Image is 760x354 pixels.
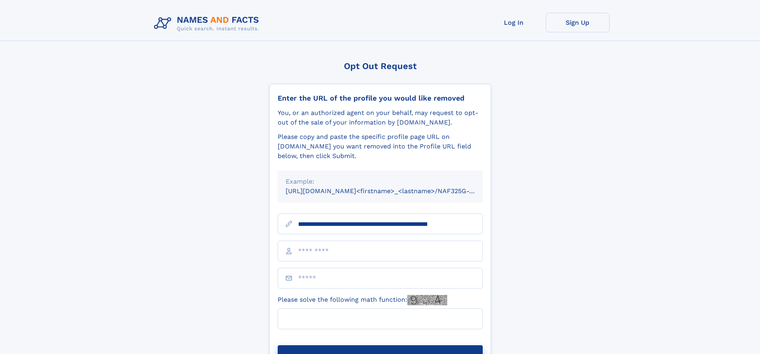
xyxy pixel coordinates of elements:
label: Please solve the following math function: [278,295,447,305]
div: Example: [286,177,475,186]
div: Please copy and paste the specific profile page URL on [DOMAIN_NAME] you want removed into the Pr... [278,132,483,161]
a: Log In [482,13,546,32]
img: Logo Names and Facts [151,13,266,34]
div: Opt Out Request [269,61,491,71]
small: [URL][DOMAIN_NAME]<firstname>_<lastname>/NAF325G-xxxxxxxx [286,187,498,195]
a: Sign Up [546,13,610,32]
div: You, or an authorized agent on your behalf, may request to opt-out of the sale of your informatio... [278,108,483,127]
div: Enter the URL of the profile you would like removed [278,94,483,103]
